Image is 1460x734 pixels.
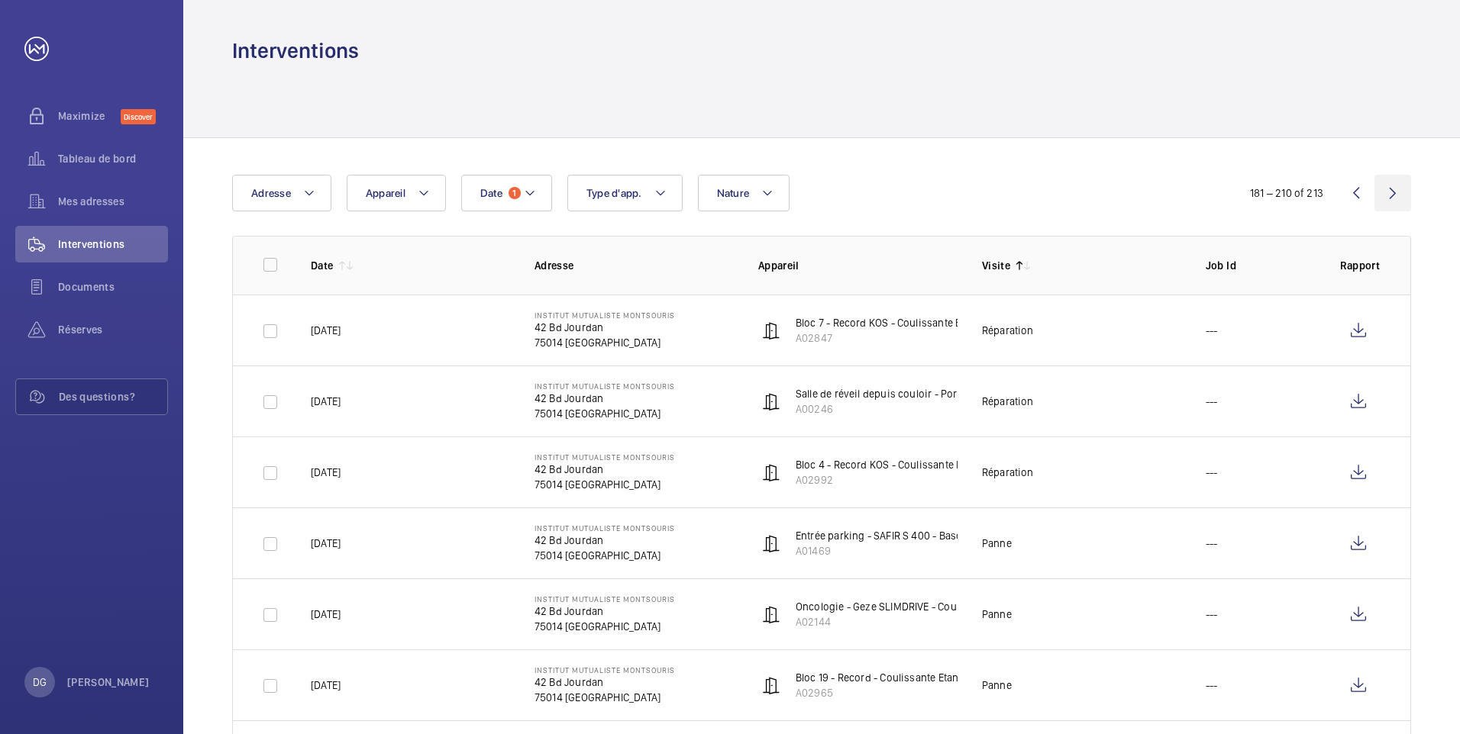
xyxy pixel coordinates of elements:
[1206,678,1218,693] p: ---
[1340,258,1380,273] p: Rapport
[982,323,1034,338] div: Réparation
[535,619,675,634] p: 75014 [GEOGRAPHIC_DATA]
[567,175,683,211] button: Type d'app.
[796,472,1072,488] p: A02992
[535,594,675,604] p: Institut Mutualiste Montsouris
[59,389,167,404] span: Des questions?
[1206,536,1218,551] p: ---
[535,391,675,406] p: 42 Bd Jourdan
[982,678,1012,693] div: Panne
[347,175,446,211] button: Appareil
[982,536,1012,551] div: Panne
[1250,185,1323,201] div: 181 – 210 of 213
[762,463,780,481] img: automatic_door.svg
[535,548,675,563] p: 75014 [GEOGRAPHIC_DATA]
[58,194,168,209] span: Mes adresses
[480,187,502,199] span: Date
[33,674,47,690] p: DG
[535,335,675,350] p: 75014 [GEOGRAPHIC_DATA]
[982,394,1034,409] div: Réparation
[796,543,1042,559] p: A01469
[982,258,1010,273] p: Visite
[1206,394,1218,409] p: ---
[762,605,780,623] img: automatic_door.svg
[58,237,168,252] span: Interventions
[232,37,359,65] h1: Interventions
[1206,607,1218,622] p: ---
[535,604,675,619] p: 42 Bd Jourdan
[58,151,168,166] span: Tableau de bord
[535,477,675,492] p: 75014 [GEOGRAPHIC_DATA]
[67,674,150,690] p: [PERSON_NAME]
[251,187,291,199] span: Adresse
[535,311,675,320] p: Institut Mutualiste Montsouris
[535,523,675,533] p: Institut Mutualiste Montsouris
[58,279,168,295] span: Documents
[311,394,341,409] p: [DATE]
[762,392,780,410] img: automatic_door.svg
[982,465,1034,480] div: Réparation
[796,315,1071,330] p: Bloc 7 - Record KOS - Coulissante Etanche 1 porte plombée
[586,187,642,199] span: Type d'app.
[58,322,168,337] span: Réserves
[796,386,1147,401] p: Salle de réveil depuis couloir - Portalp DIVA 5 - Coulissante Etanche 1 porte
[535,674,675,690] p: 42 Bd Jourdan
[1206,323,1218,338] p: ---
[509,187,521,199] span: 1
[311,323,341,338] p: [DATE]
[796,614,1029,629] p: A02144
[535,533,675,548] p: 42 Bd Jourdan
[1206,465,1218,480] p: ---
[461,175,552,211] button: Date1
[1206,258,1316,273] p: Job Id
[698,175,790,211] button: Nature
[717,187,750,199] span: Nature
[796,457,1072,472] p: Bloc 4 - Record KOS - Coulissante Etanche 1 porte plombée
[535,462,675,477] p: 42 Bd Jourdan
[535,452,675,462] p: Institut Mutualiste Montsouris
[796,670,1055,685] p: Bloc 19 - Record - Coulissante Etanche 1 porte plombée
[762,534,780,552] img: automatic_door.svg
[232,175,331,211] button: Adresse
[535,258,734,273] p: Adresse
[535,665,675,674] p: Institut Mutualiste Montsouris
[535,381,675,391] p: Institut Mutualiste Montsouris
[366,187,405,199] span: Appareil
[535,690,675,705] p: 75014 [GEOGRAPHIC_DATA]
[58,108,121,124] span: Maximize
[535,320,675,335] p: 42 Bd Jourdan
[311,465,341,480] p: [DATE]
[121,109,156,124] span: Discover
[311,258,333,273] p: Date
[535,406,675,421] p: 75014 [GEOGRAPHIC_DATA]
[762,676,780,694] img: automatic_door.svg
[796,330,1071,346] p: A02847
[982,607,1012,622] div: Panne
[311,678,341,693] p: [DATE]
[311,607,341,622] p: [DATE]
[758,258,958,273] p: Appareil
[796,401,1147,417] p: A00246
[796,685,1055,700] p: A02965
[796,528,1042,543] p: Entrée parking - SAFIR S 400 - Basculante métallique
[796,599,1029,614] p: Oncologie - Geze SLIMDRIVE - Coulissante 1 porte
[311,536,341,551] p: [DATE]
[762,321,780,340] img: automatic_door.svg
